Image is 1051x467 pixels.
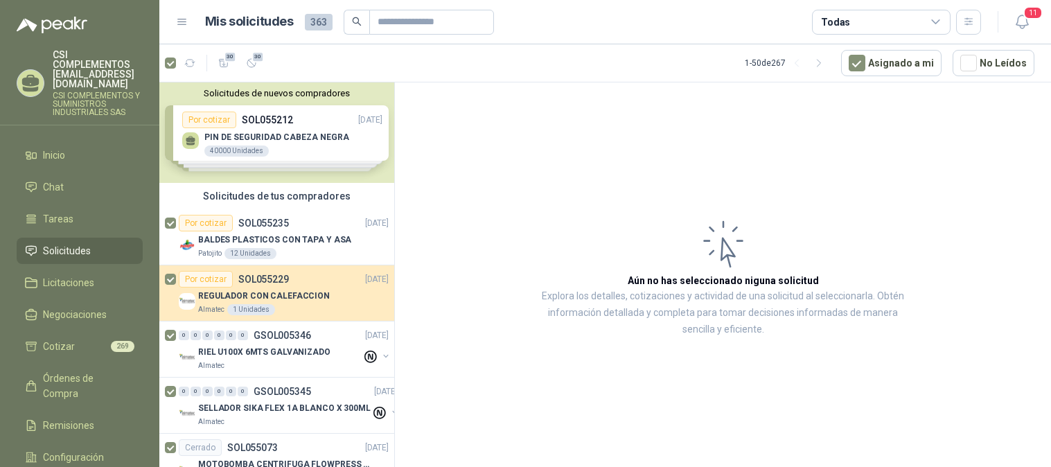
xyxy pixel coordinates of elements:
[628,273,819,288] h3: Aún no has seleccionado niguna solicitud
[17,365,143,407] a: Órdenes de Compra
[352,17,362,26] span: search
[179,439,222,456] div: Cerrado
[159,265,394,321] a: Por cotizarSOL055229[DATE] Company LogoREGULADOR CON CALEFACCIONAlmatec1 Unidades
[43,211,73,227] span: Tareas
[365,441,389,455] p: [DATE]
[43,339,75,354] span: Cotizar
[179,383,400,428] a: 0 0 0 0 0 0 GSOL005345[DATE] Company LogoSELLADOR SIKA FLEX 1A BLANCO X 300MLAlmatec
[179,215,233,231] div: Por cotizar
[43,179,64,195] span: Chat
[224,51,237,62] span: 30
[43,243,91,258] span: Solicitudes
[213,52,235,74] button: 30
[821,15,850,30] div: Todas
[205,12,294,32] h1: Mis solicitudes
[240,52,263,74] button: 30
[43,148,65,163] span: Inicio
[365,217,389,230] p: [DATE]
[159,82,394,183] div: Solicitudes de nuevos compradoresPor cotizarSOL055212[DATE] PIN DE SEGURIDAD CABEZA NEGRA40000 Un...
[238,274,289,284] p: SOL055229
[179,237,195,254] img: Company Logo
[202,387,213,396] div: 0
[251,51,265,62] span: 30
[191,387,201,396] div: 0
[53,91,143,116] p: CSI COMPLEMENTOS Y SUMINISTROS INDUSTRIALES SAS
[238,331,248,340] div: 0
[17,238,143,264] a: Solicitudes
[179,327,391,371] a: 0 0 0 0 0 0 GSOL005346[DATE] Company LogoRIEL U100X 6MTS GALVANIZADOAlmatec
[17,270,143,296] a: Licitaciones
[53,50,143,89] p: CSI COMPLEMENTOS [EMAIL_ADDRESS][DOMAIN_NAME]
[111,341,134,352] span: 269
[238,218,289,228] p: SOL055235
[17,301,143,328] a: Negociaciones
[533,288,912,338] p: Explora los detalles, cotizaciones y actividad de una solicitud al seleccionarla. Obtén informaci...
[226,387,236,396] div: 0
[179,331,189,340] div: 0
[179,349,195,366] img: Company Logo
[198,233,351,247] p: BALDES PLASTICOS CON TAPA Y ASA
[305,14,333,30] span: 363
[841,50,942,76] button: Asignado a mi
[198,304,224,315] p: Almatec
[43,307,107,322] span: Negociaciones
[179,293,195,310] img: Company Logo
[198,290,330,303] p: REGULADOR CON CALEFACCION
[226,331,236,340] div: 0
[17,333,143,360] a: Cotizar269
[191,331,201,340] div: 0
[238,387,248,396] div: 0
[953,50,1034,76] button: No Leídos
[227,443,278,452] p: SOL055073
[1023,6,1043,19] span: 11
[374,385,398,398] p: [DATE]
[179,405,195,422] img: Company Logo
[165,88,389,98] button: Solicitudes de nuevos compradores
[17,17,87,33] img: Logo peakr
[159,209,394,265] a: Por cotizarSOL055235[DATE] Company LogoBALDES PLASTICOS CON TAPA Y ASAPatojito12 Unidades
[365,329,389,342] p: [DATE]
[17,206,143,232] a: Tareas
[43,275,94,290] span: Licitaciones
[43,450,104,465] span: Configuración
[254,387,311,396] p: GSOL005345
[43,371,130,401] span: Órdenes de Compra
[43,418,94,433] span: Remisiones
[198,416,224,428] p: Almatec
[17,142,143,168] a: Inicio
[227,304,275,315] div: 1 Unidades
[365,273,389,286] p: [DATE]
[179,271,233,288] div: Por cotizar
[1009,10,1034,35] button: 11
[202,331,213,340] div: 0
[159,183,394,209] div: Solicitudes de tus compradores
[17,174,143,200] a: Chat
[214,387,224,396] div: 0
[224,248,276,259] div: 12 Unidades
[254,331,311,340] p: GSOL005346
[179,387,189,396] div: 0
[214,331,224,340] div: 0
[198,248,222,259] p: Patojito
[198,346,330,359] p: RIEL U100X 6MTS GALVANIZADO
[745,52,830,74] div: 1 - 50 de 267
[198,360,224,371] p: Almatec
[198,402,371,415] p: SELLADOR SIKA FLEX 1A BLANCO X 300ML
[17,412,143,439] a: Remisiones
